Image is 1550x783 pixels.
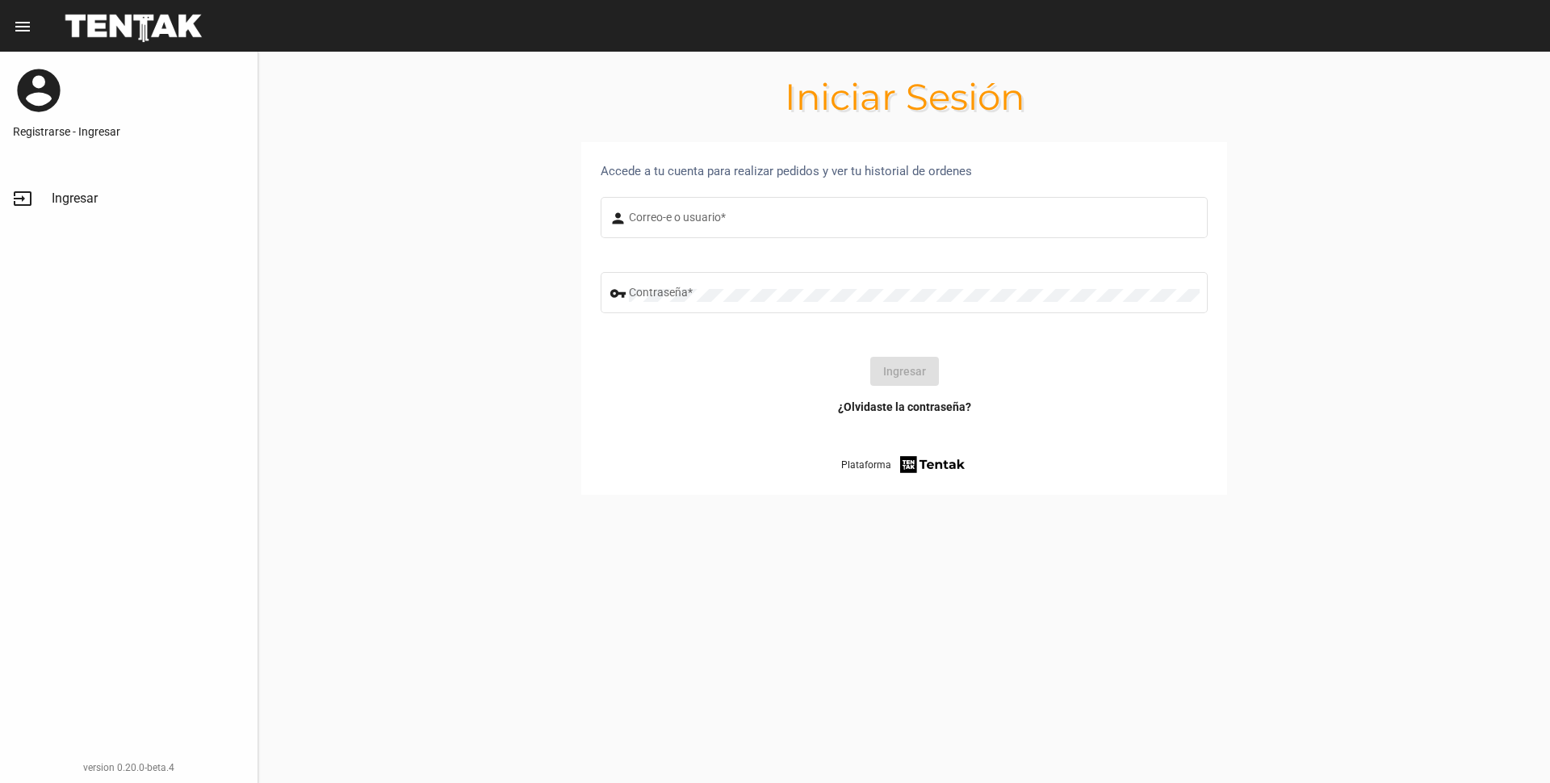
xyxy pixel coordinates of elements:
img: tentak-firm.png [898,454,967,475]
span: Ingresar [52,191,98,207]
a: ¿Olvidaste la contraseña? [838,399,971,415]
a: Plataforma [841,454,968,475]
span: Plataforma [841,457,891,473]
button: Ingresar [870,357,939,386]
a: Registrarse - Ingresar [13,124,245,140]
mat-icon: menu [13,17,32,36]
h1: Iniciar Sesión [258,84,1550,110]
mat-icon: person [610,209,629,228]
mat-icon: account_circle [13,65,65,116]
mat-icon: input [13,189,32,208]
div: Accede a tu cuenta para realizar pedidos y ver tu historial de ordenes [601,161,1208,181]
div: version 0.20.0-beta.4 [13,760,245,776]
mat-icon: vpn_key [610,284,629,304]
